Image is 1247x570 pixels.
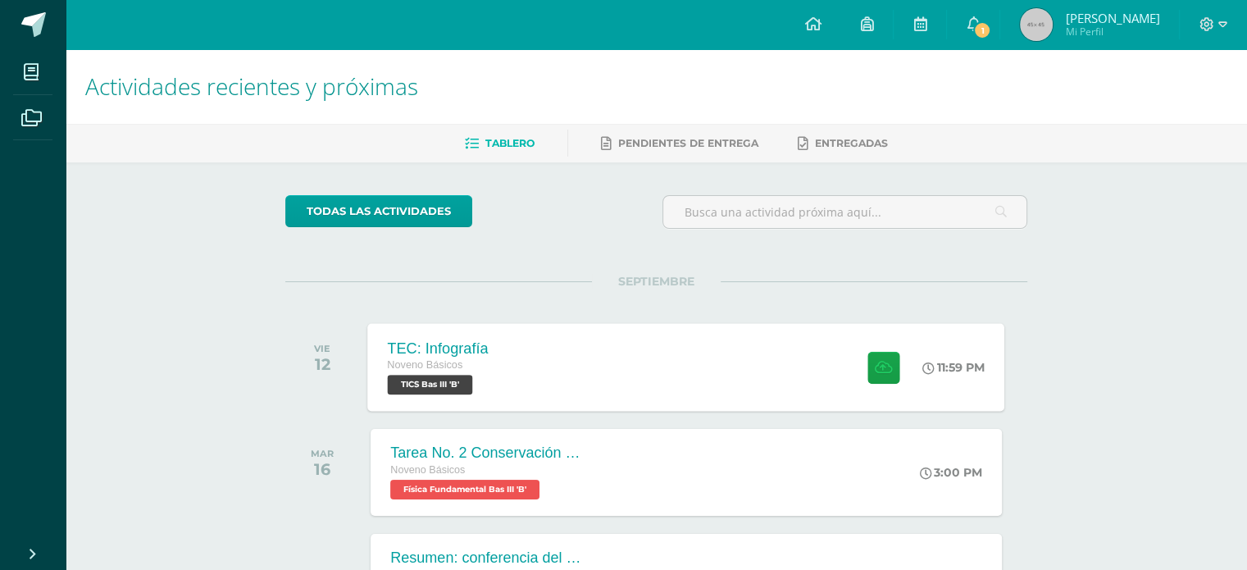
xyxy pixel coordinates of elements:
span: Mi Perfil [1065,25,1159,39]
div: 12 [314,354,330,374]
span: Actividades recientes y próximas [85,71,418,102]
span: Noveno Básicos [388,359,463,371]
div: 16 [311,459,334,479]
a: todas las Actividades [285,195,472,227]
span: [PERSON_NAME] [1065,10,1159,26]
div: TEC: Infografía [388,340,489,357]
span: 1 [973,21,991,39]
a: Entregadas [798,130,888,157]
a: Tablero [465,130,535,157]
img: 45x45 [1020,8,1053,41]
span: Tablero [485,137,535,149]
input: Busca una actividad próxima aquí... [663,196,1026,228]
span: Pendientes de entrega [618,137,758,149]
div: 11:59 PM [923,360,985,375]
span: TICS Bas III 'B' [388,375,473,394]
div: Resumen: conferencia del agua [390,549,587,567]
span: Noveno Básicos [390,464,465,476]
div: VIE [314,343,330,354]
div: MAR [311,448,334,459]
div: 3:00 PM [920,465,982,480]
span: SEPTIEMBRE [592,274,721,289]
div: Tarea No. 2 Conservación de la Energía [390,445,587,462]
a: Pendientes de entrega [601,130,758,157]
span: Entregadas [815,137,888,149]
span: Física Fundamental Bas III 'B' [390,480,539,499]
